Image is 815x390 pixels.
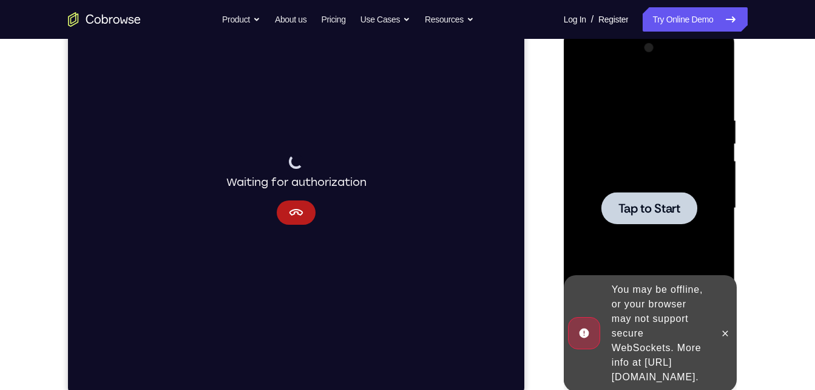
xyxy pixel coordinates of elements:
[68,12,141,27] a: Go to the home page
[425,7,474,32] button: Resources
[43,248,149,360] div: You may be offline, or your browser may not support secure WebSockets. More info at [URL][DOMAIN_...
[598,7,628,32] a: Register
[591,12,593,27] span: /
[209,214,248,239] button: Cancel
[564,7,586,32] a: Log In
[55,173,117,185] span: Tap to Start
[38,163,134,195] button: Tap to Start
[158,168,299,205] div: Waiting for authorization
[321,7,345,32] a: Pricing
[360,7,410,32] button: Use Cases
[222,7,260,32] button: Product
[275,7,306,32] a: About us
[643,7,747,32] a: Try Online Demo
